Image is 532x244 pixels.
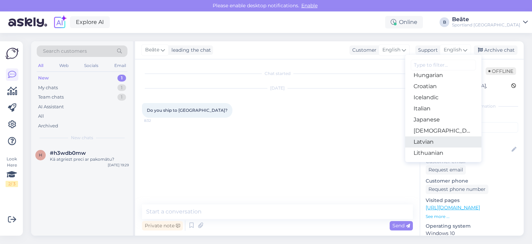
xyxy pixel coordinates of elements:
div: 1 [117,75,126,82]
div: 2 / 3 [6,181,18,187]
input: Type to filter... [411,60,476,70]
div: Support [415,47,438,54]
div: B [440,17,449,27]
div: Chat started [142,70,413,77]
a: Norwegian Bokmål [405,159,481,170]
img: Askly Logo [6,47,19,60]
div: Customer [349,47,376,54]
a: Explore AI [70,16,110,28]
div: All [38,113,44,120]
div: Online [385,16,423,28]
div: All [37,61,45,70]
div: Archived [38,123,58,129]
div: 1 [117,84,126,91]
p: Operating system [426,222,518,230]
div: New [38,75,49,82]
div: [DATE] 19:29 [108,162,129,168]
a: Italian [405,103,481,114]
a: Hungarian [405,70,481,81]
a: Japanese [405,114,481,125]
span: Send [392,222,410,229]
a: Icelandic [405,92,481,103]
div: 1 [117,94,126,101]
span: Beāte [145,46,159,54]
span: English [382,46,400,54]
span: #h3wdb0mw [50,150,86,156]
span: Enable [299,2,320,9]
div: leading the chat [169,47,211,54]
div: Sportland [GEOGRAPHIC_DATA] [452,22,520,28]
div: Request email [426,165,466,175]
span: Do you ship to [GEOGRAPHIC_DATA]? [147,108,228,113]
div: Web [58,61,70,70]
div: Look Here [6,156,18,187]
span: 8:32 [144,118,170,123]
span: Offline [486,67,516,75]
p: Customer phone [426,177,518,185]
img: explore-ai [53,15,67,30]
div: My chats [38,84,58,91]
p: Visited pages [426,197,518,204]
div: Socials [83,61,100,70]
a: BeāteSportland [GEOGRAPHIC_DATA] [452,17,528,28]
div: Beāte [452,17,520,22]
span: h [39,152,42,158]
div: Archive chat [474,45,517,55]
p: Windows 10 [426,230,518,237]
span: English [444,46,462,54]
div: Kā atgriezt preci ar pakomātu? [50,156,129,162]
div: [DATE] [142,85,413,91]
div: AI Assistant [38,103,64,110]
a: [URL][DOMAIN_NAME] [426,204,480,211]
a: Latvian [405,136,481,148]
div: Team chats [38,94,64,101]
div: Private note [142,221,183,230]
div: Email [113,61,127,70]
a: Lithuanian [405,148,481,159]
span: Search customers [43,48,87,55]
a: Croatian [405,81,481,92]
a: [DEMOGRAPHIC_DATA] [405,125,481,136]
div: Request phone number [426,185,488,194]
p: See more ... [426,213,518,220]
span: New chats [71,135,93,141]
